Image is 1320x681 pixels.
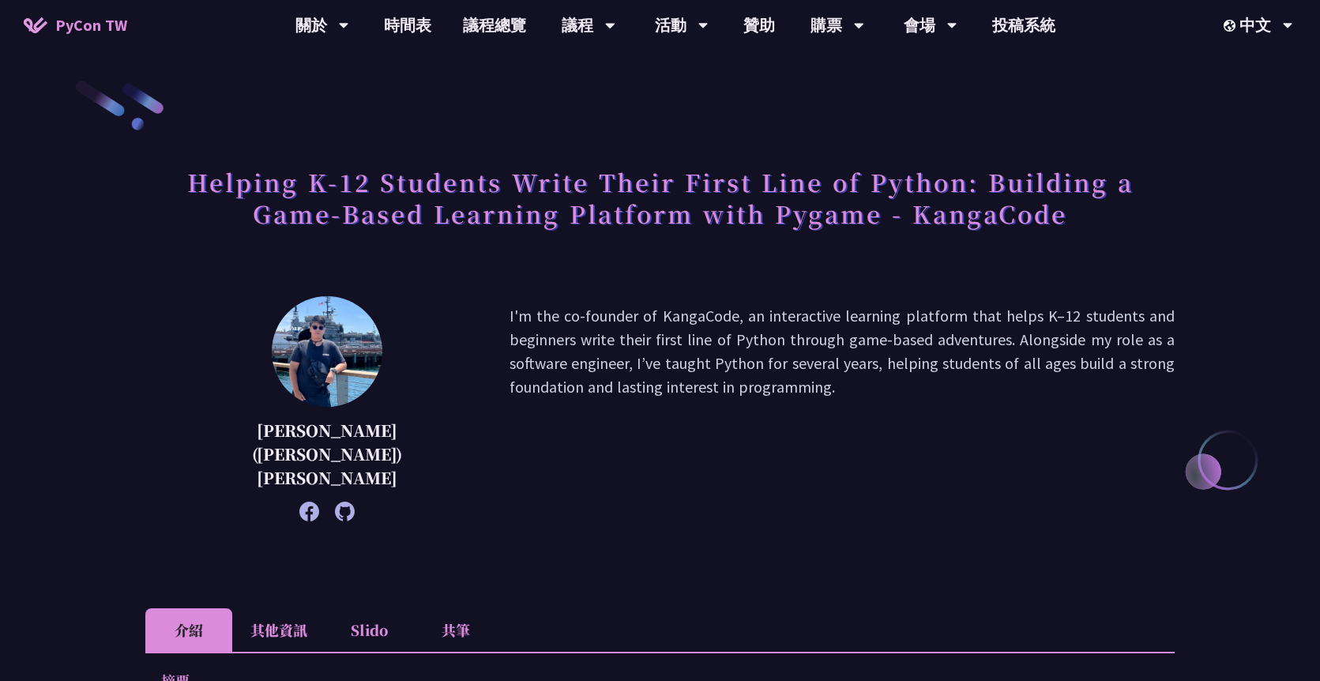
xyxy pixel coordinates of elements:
h1: Helping K-12 Students Write Their First Line of Python: Building a Game-Based Learning Platform w... [145,158,1175,237]
li: 共筆 [412,608,499,652]
p: I'm the co-founder of KangaCode, an interactive learning platform that helps K–12 students and be... [510,304,1175,514]
span: PyCon TW [55,13,127,37]
li: 介紹 [145,608,232,652]
a: PyCon TW [8,6,143,45]
p: [PERSON_NAME] ([PERSON_NAME]) [PERSON_NAME] [185,419,470,490]
li: 其他資訊 [232,608,325,652]
img: Home icon of PyCon TW 2025 [24,17,47,33]
img: Locale Icon [1224,20,1239,32]
img: Chieh-Hung (Jeff) Cheng [272,296,382,407]
li: Slido [325,608,412,652]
